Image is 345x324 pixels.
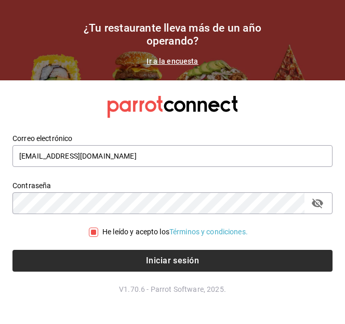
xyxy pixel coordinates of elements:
div: He leído y acepto los [102,227,248,237]
p: V1.70.6 - Parrot Software, 2025. [12,284,333,294]
button: passwordField [309,194,326,212]
h1: ¿Tu restaurante lleva más de un año operando? [69,22,276,48]
button: Iniciar sesión [12,250,333,272]
a: Ir a la encuesta [147,57,198,65]
input: Ingresa tu correo electrónico [12,145,333,167]
label: Correo electrónico [12,135,333,142]
a: Términos y condiciones. [169,228,248,236]
label: Contraseña [12,182,333,189]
